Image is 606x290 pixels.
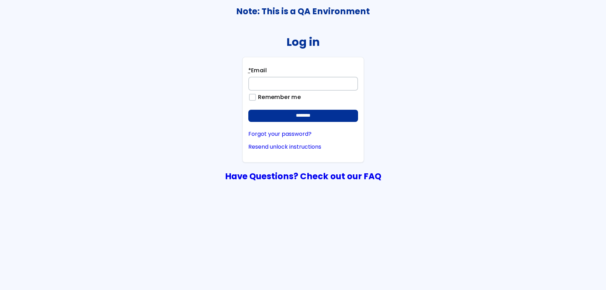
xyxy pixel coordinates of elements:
[225,170,381,182] a: Have Questions? Check out our FAQ
[248,66,267,77] label: Email
[0,7,606,16] h3: Note: This is a QA Environment
[255,94,301,100] label: Remember me
[248,131,358,137] a: Forgot your password?
[248,66,251,74] abbr: required
[287,35,320,48] h2: Log in
[248,144,358,150] a: Resend unlock instructions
